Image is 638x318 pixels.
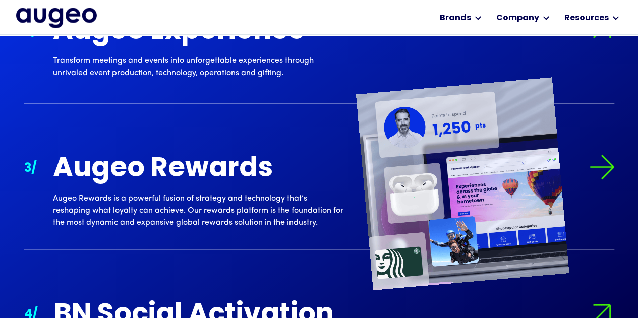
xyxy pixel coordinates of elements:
div: Resources [564,12,608,24]
div: Company [496,12,539,24]
a: home [16,8,97,29]
div: Augeo Rewards [53,155,343,184]
div: Brands [439,12,471,24]
div: Augeo Rewards is a powerful fusion of strategy and technology that’s reshaping what loyalty can a... [53,193,343,229]
div: Transform meetings and events into unforgettable experiences through unrivaled event production, ... [53,55,343,79]
img: Arrow symbol in bright green pointing right to indicate an active link. [589,155,614,180]
a: 3/Arrow symbol in bright green pointing right to indicate an active link.Augeo RewardsAugeo Rewar... [24,130,614,250]
div: / [31,160,37,178]
img: Arrow symbol in bright green pointing right to indicate an active link. [584,12,619,47]
div: 3 [24,160,31,178]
